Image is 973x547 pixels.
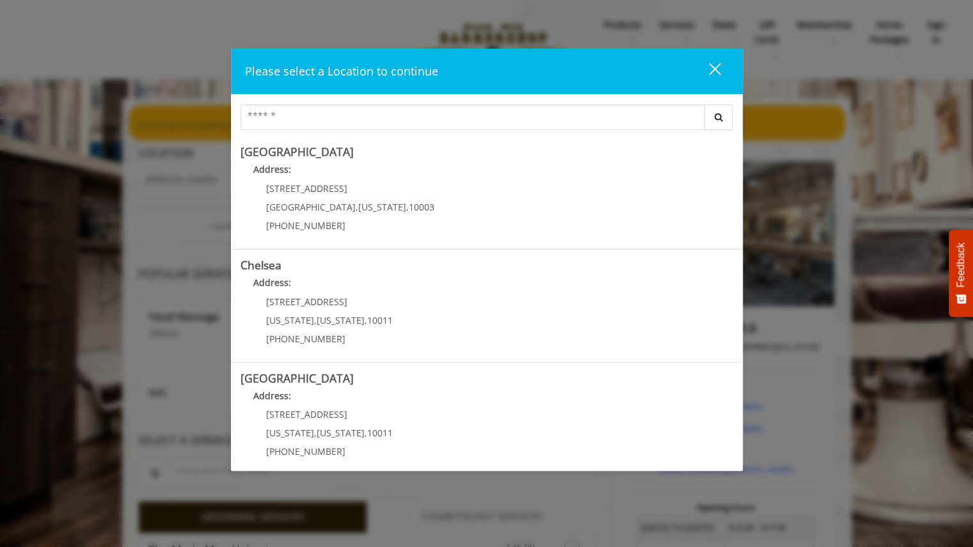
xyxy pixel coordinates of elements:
[253,276,291,289] b: Address:
[266,314,314,326] span: [US_STATE]
[266,296,347,308] span: [STREET_ADDRESS]
[317,314,365,326] span: [US_STATE]
[266,408,347,420] span: [STREET_ADDRESS]
[317,427,365,439] span: [US_STATE]
[241,370,354,386] b: [GEOGRAPHIC_DATA]
[266,219,345,232] span: [PHONE_NUMBER]
[358,201,406,213] span: [US_STATE]
[694,62,720,81] div: close dialog
[314,314,317,326] span: ,
[314,427,317,439] span: ,
[245,63,438,79] span: Please select a Location to continue
[266,182,347,194] span: [STREET_ADDRESS]
[266,427,314,439] span: [US_STATE]
[253,390,291,402] b: Address:
[253,163,291,175] b: Address:
[955,242,967,287] span: Feedback
[241,104,733,136] div: Center Select
[365,427,367,439] span: ,
[406,201,409,213] span: ,
[241,144,354,159] b: [GEOGRAPHIC_DATA]
[365,314,367,326] span: ,
[266,445,345,457] span: [PHONE_NUMBER]
[266,333,345,345] span: [PHONE_NUMBER]
[241,257,281,273] b: Chelsea
[266,201,356,213] span: [GEOGRAPHIC_DATA]
[711,113,726,122] i: Search button
[949,230,973,317] button: Feedback - Show survey
[356,201,358,213] span: ,
[367,314,393,326] span: 10011
[685,58,729,84] button: close dialog
[367,427,393,439] span: 10011
[409,201,434,213] span: 10003
[241,104,705,130] input: Search Center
